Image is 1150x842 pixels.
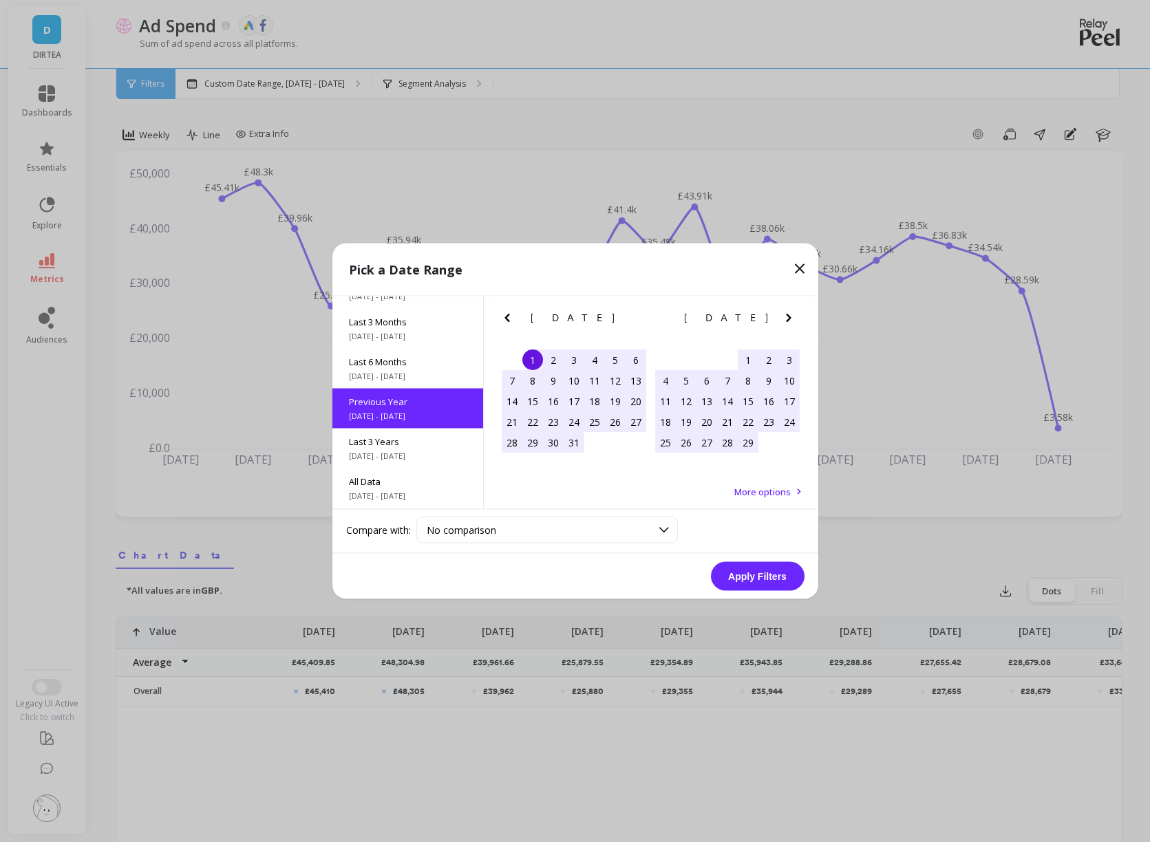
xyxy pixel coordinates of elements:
div: Choose Thursday, February 1st, 2024 [738,349,758,370]
span: Previous Year [349,396,467,408]
span: [DATE] - [DATE] [349,331,467,342]
p: Pick a Date Range [349,260,462,279]
div: Choose Friday, January 19th, 2024 [605,391,626,411]
div: Choose Thursday, February 22nd, 2024 [738,411,758,432]
div: Choose Friday, January 26th, 2024 [605,411,626,432]
div: Choose Friday, February 16th, 2024 [758,391,779,411]
div: Choose Thursday, January 25th, 2024 [584,411,605,432]
div: month 2024-01 [502,349,646,453]
span: [DATE] [684,312,770,323]
span: [DATE] [531,312,617,323]
span: [DATE] - [DATE] [349,451,467,462]
div: Choose Wednesday, January 17th, 2024 [564,391,584,411]
div: Choose Thursday, February 8th, 2024 [738,370,758,391]
div: Choose Sunday, February 18th, 2024 [655,411,676,432]
div: Choose Tuesday, February 20th, 2024 [696,411,717,432]
span: More options [734,486,791,498]
div: Choose Tuesday, February 13th, 2024 [696,391,717,411]
div: Choose Monday, February 5th, 2024 [676,370,696,391]
div: Choose Wednesday, February 21st, 2024 [717,411,738,432]
div: Choose Friday, January 5th, 2024 [605,349,626,370]
div: Choose Tuesday, January 16th, 2024 [543,391,564,411]
div: Choose Friday, January 12th, 2024 [605,370,626,391]
div: Choose Wednesday, January 10th, 2024 [564,370,584,391]
div: Choose Friday, February 2nd, 2024 [758,349,779,370]
span: Last 6 Months [349,356,467,368]
div: Choose Tuesday, January 2nd, 2024 [543,349,564,370]
div: Choose Sunday, January 28th, 2024 [502,432,522,453]
div: Choose Tuesday, January 23rd, 2024 [543,411,564,432]
span: Last 3 Years [349,435,467,448]
div: Choose Saturday, January 6th, 2024 [626,349,646,370]
div: Choose Thursday, January 11th, 2024 [584,370,605,391]
button: Next Month [627,310,649,332]
div: Choose Tuesday, January 9th, 2024 [543,370,564,391]
div: Choose Thursday, January 18th, 2024 [584,391,605,411]
div: Choose Thursday, January 4th, 2024 [584,349,605,370]
div: Choose Saturday, January 27th, 2024 [626,411,646,432]
div: Choose Thursday, February 29th, 2024 [738,432,758,453]
button: Next Month [780,310,802,332]
div: Choose Monday, February 19th, 2024 [676,411,696,432]
span: Last 3 Months [349,316,467,328]
span: [DATE] - [DATE] [349,490,467,501]
button: Apply Filters [711,562,805,591]
div: Choose Sunday, February 25th, 2024 [655,432,676,453]
div: Choose Tuesday, February 27th, 2024 [696,432,717,453]
div: Choose Saturday, February 3rd, 2024 [779,349,800,370]
div: Choose Thursday, February 15th, 2024 [738,391,758,411]
div: Choose Saturday, January 13th, 2024 [626,370,646,391]
div: Choose Wednesday, January 3rd, 2024 [564,349,584,370]
div: Choose Sunday, February 11th, 2024 [655,391,676,411]
div: Choose Monday, January 8th, 2024 [522,370,543,391]
div: Choose Sunday, February 4th, 2024 [655,370,676,391]
span: [DATE] - [DATE] [349,291,467,302]
div: Choose Wednesday, February 28th, 2024 [717,432,738,453]
div: Choose Tuesday, January 30th, 2024 [543,432,564,453]
div: Choose Monday, January 1st, 2024 [522,349,543,370]
div: Choose Friday, February 9th, 2024 [758,370,779,391]
div: month 2024-02 [655,349,800,453]
div: Choose Monday, January 29th, 2024 [522,432,543,453]
div: Choose Monday, January 22nd, 2024 [522,411,543,432]
span: [DATE] - [DATE] [349,411,467,422]
div: Choose Saturday, February 17th, 2024 [779,391,800,411]
div: Choose Sunday, January 21st, 2024 [502,411,522,432]
button: Previous Month [499,310,521,332]
label: Compare with: [346,523,411,537]
div: Choose Monday, January 15th, 2024 [522,391,543,411]
span: [DATE] - [DATE] [349,371,467,382]
div: Choose Saturday, February 10th, 2024 [779,370,800,391]
div: Choose Wednesday, February 7th, 2024 [717,370,738,391]
span: No comparison [427,523,496,537]
div: Choose Monday, February 26th, 2024 [676,432,696,453]
span: All Data [349,475,467,488]
div: Choose Monday, February 12th, 2024 [676,391,696,411]
div: Choose Wednesday, January 31st, 2024 [564,432,584,453]
div: Choose Wednesday, January 24th, 2024 [564,411,584,432]
div: Choose Saturday, February 24th, 2024 [779,411,800,432]
div: Choose Saturday, January 20th, 2024 [626,391,646,411]
div: Choose Tuesday, February 6th, 2024 [696,370,717,391]
div: Choose Sunday, January 7th, 2024 [502,370,522,391]
button: Previous Month [652,310,674,332]
div: Choose Friday, February 23rd, 2024 [758,411,779,432]
div: Choose Sunday, January 14th, 2024 [502,391,522,411]
div: Choose Wednesday, February 14th, 2024 [717,391,738,411]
